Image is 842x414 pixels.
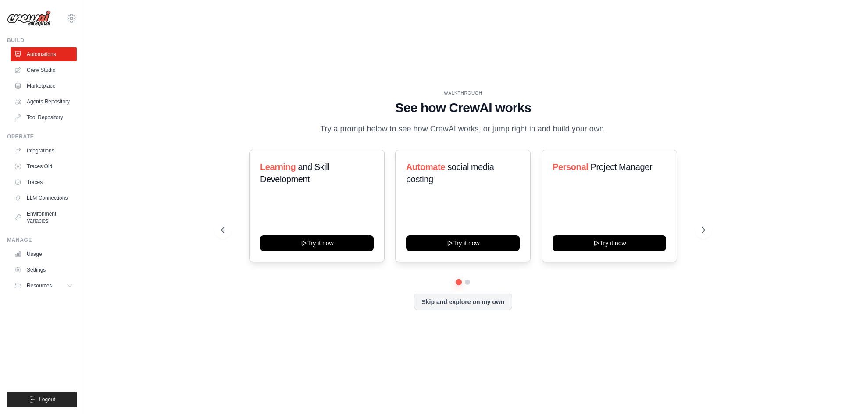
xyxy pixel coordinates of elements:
[11,175,77,189] a: Traces
[27,282,52,289] span: Resources
[7,37,77,44] div: Build
[11,207,77,228] a: Environment Variables
[7,133,77,140] div: Operate
[11,110,77,124] a: Tool Repository
[316,123,610,135] p: Try a prompt below to see how CrewAI works, or jump right in and build your own.
[11,79,77,93] a: Marketplace
[11,279,77,293] button: Resources
[11,144,77,158] a: Integrations
[406,162,494,184] span: social media posting
[7,10,51,27] img: Logo
[11,95,77,109] a: Agents Repository
[11,247,77,261] a: Usage
[221,100,705,116] h1: See how CrewAI works
[406,162,445,172] span: Automate
[11,191,77,205] a: LLM Connections
[11,47,77,61] a: Automations
[553,162,588,172] span: Personal
[11,263,77,277] a: Settings
[11,63,77,77] a: Crew Studio
[221,90,705,96] div: WALKTHROUGH
[39,396,55,403] span: Logout
[414,294,512,310] button: Skip and explore on my own
[11,159,77,173] a: Traces Old
[590,162,652,172] span: Project Manager
[553,235,666,251] button: Try it now
[260,162,296,172] span: Learning
[260,162,329,184] span: and Skill Development
[406,235,520,251] button: Try it now
[7,237,77,244] div: Manage
[7,392,77,407] button: Logout
[260,235,374,251] button: Try it now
